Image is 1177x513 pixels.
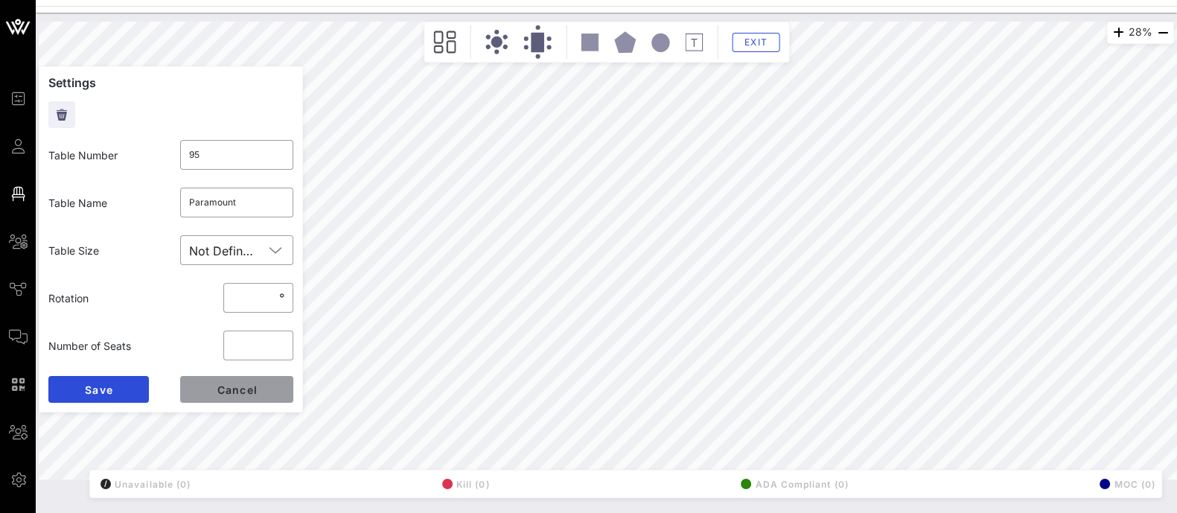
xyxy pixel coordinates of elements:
[39,138,171,172] div: Table Number
[48,101,75,128] button: Delete Table
[189,244,256,258] div: Not Defined
[48,76,293,89] p: Settings
[39,234,171,267] div: Table Size
[39,329,171,363] div: Number of Seats
[216,383,258,396] span: Cancel
[180,376,293,403] button: Cancel
[39,281,171,315] div: Rotation
[180,235,294,265] div: Not Defined
[48,376,149,403] button: Save
[741,36,770,48] span: Exit
[276,290,284,305] div: °
[39,186,171,220] div: Table Name
[1107,22,1174,44] div: 28%
[732,33,779,52] button: Exit
[84,383,113,396] span: Save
